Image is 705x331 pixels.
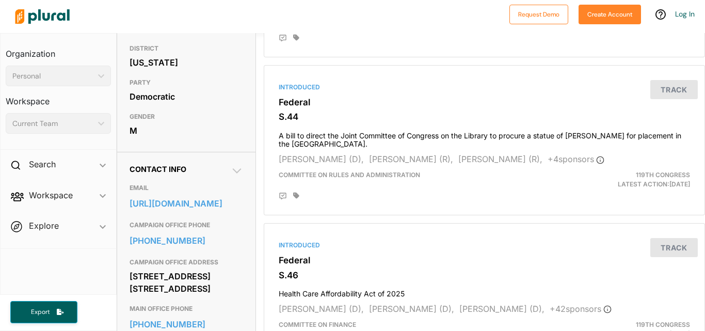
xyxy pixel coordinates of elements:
[675,9,695,19] a: Log In
[369,304,454,314] span: [PERSON_NAME] (D),
[550,304,612,314] span: + 42 sponsor s
[636,321,690,328] span: 119th Congress
[579,5,641,24] button: Create Account
[29,159,56,170] h2: Search
[130,233,243,248] a: [PHONE_NUMBER]
[130,55,243,70] div: [US_STATE]
[279,127,690,149] h4: A bill to direct the Joint Committee of Congress on the Library to procure a statue of [PERSON_NA...
[130,89,243,104] div: Democratic
[279,321,356,328] span: Committee on Finance
[548,154,604,164] span: + 4 sponsor s
[279,255,690,265] h3: Federal
[509,8,568,19] a: Request Demo
[293,34,299,41] div: Add tags
[12,118,94,129] div: Current Team
[279,154,364,164] span: [PERSON_NAME] (D),
[279,83,690,92] div: Introduced
[579,8,641,19] a: Create Account
[509,5,568,24] button: Request Demo
[650,238,698,257] button: Track
[24,308,57,317] span: Export
[130,219,243,231] h3: CAMPAIGN OFFICE PHONE
[130,269,243,296] div: [STREET_ADDRESS] [STREET_ADDRESS]
[279,97,690,107] h3: Federal
[130,196,243,211] a: [URL][DOMAIN_NAME]
[369,154,453,164] span: [PERSON_NAME] (R),
[130,42,243,55] h3: DISTRICT
[279,304,364,314] span: [PERSON_NAME] (D),
[130,182,243,194] h3: EMAIL
[279,270,690,280] h3: S.46
[130,303,243,315] h3: MAIN OFFICE PHONE
[279,241,690,250] div: Introduced
[650,80,698,99] button: Track
[459,304,544,314] span: [PERSON_NAME] (D),
[279,192,287,200] div: Add Position Statement
[12,71,94,82] div: Personal
[279,112,690,122] h3: S.44
[130,76,243,89] h3: PARTY
[458,154,542,164] span: [PERSON_NAME] (R),
[10,301,77,323] button: Export
[279,285,690,298] h4: Health Care Affordability Act of 2025
[293,192,299,199] div: Add tags
[279,34,287,42] div: Add Position Statement
[130,123,243,138] div: M
[130,111,243,123] h3: GENDER
[555,170,698,189] div: Latest Action: [DATE]
[6,39,111,61] h3: Organization
[6,86,111,109] h3: Workspace
[636,171,690,179] span: 119th Congress
[130,256,243,269] h3: CAMPAIGN OFFICE ADDRESS
[279,171,420,179] span: Committee on Rules and Administration
[130,165,186,174] span: Contact Info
